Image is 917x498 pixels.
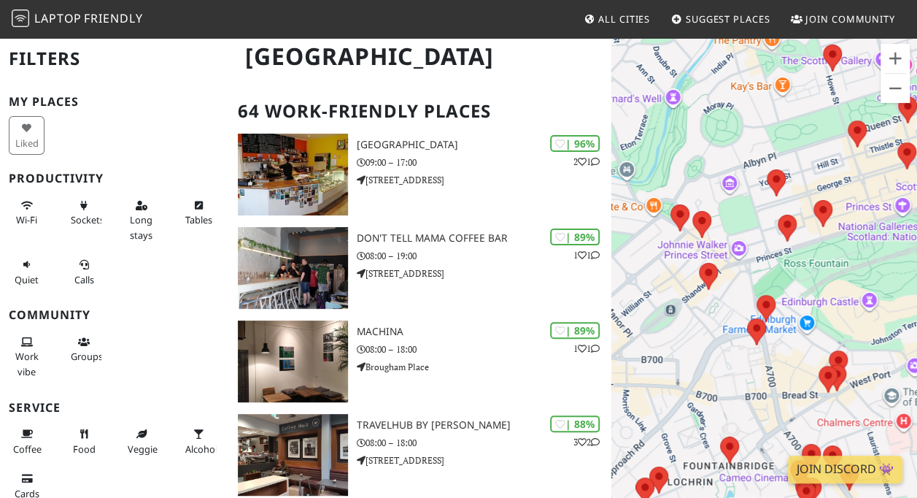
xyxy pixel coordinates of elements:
p: 2 1 [573,155,600,169]
img: LaptopFriendly [12,9,29,27]
a: Join Discord 👾 [788,456,902,483]
h3: Don't tell Mama Coffee Bar [357,232,611,245]
button: Groups [66,330,102,369]
button: Alcohol [181,422,217,461]
p: Brougham Place [357,360,611,374]
span: Quiet [15,273,39,286]
span: Join Community [805,12,895,26]
img: Machina [238,321,348,402]
p: 08:00 – 18:00 [357,342,611,356]
img: North Fort Cafe [238,134,348,215]
a: Machina | 89% 11 Machina 08:00 – 18:00 Brougham Place [229,321,611,402]
button: Wi-Fi [9,194,45,232]
a: TravelHub by Lothian | 88% 32 TravelHub by [PERSON_NAME] 08:00 – 18:00 [STREET_ADDRESS] [229,414,611,496]
p: 1 1 [573,248,600,262]
button: Food [66,422,102,461]
span: Work-friendly tables [185,213,212,226]
h2: Filters [9,37,220,81]
p: [STREET_ADDRESS] [357,267,611,280]
p: 08:00 – 18:00 [357,436,611,450]
img: TravelHub by Lothian [238,414,348,496]
p: 09:00 – 17:00 [357,156,611,169]
p: [STREET_ADDRESS] [357,173,611,187]
button: Tables [181,194,217,232]
span: Power sockets [71,213,104,226]
p: 1 1 [573,342,600,356]
span: Alcohol [185,443,217,456]
button: Zoom in [881,44,910,73]
a: Join Community [785,6,901,32]
h3: Service [9,401,220,415]
h3: TravelHub by [PERSON_NAME] [357,419,611,432]
button: Coffee [9,422,45,461]
button: Long stays [123,194,159,247]
h3: Productivity [9,172,220,185]
span: Laptop [34,10,82,26]
div: | 96% [550,135,600,152]
a: Suggest Places [665,6,776,32]
h3: [GEOGRAPHIC_DATA] [357,139,611,151]
button: Quiet [9,253,45,291]
h1: [GEOGRAPHIC_DATA] [233,37,608,77]
span: Suggest Places [686,12,770,26]
a: LaptopFriendly LaptopFriendly [12,7,143,32]
img: Don't tell Mama Coffee Bar [238,227,348,309]
div: | 89% [550,322,600,339]
span: Food [73,443,96,456]
a: Don't tell Mama Coffee Bar | 89% 11 Don't tell Mama Coffee Bar 08:00 – 19:00 [STREET_ADDRESS] [229,227,611,309]
h3: My Places [9,95,220,109]
span: Long stays [130,213,152,241]
h2: 64 Work-Friendly Places [238,89,603,134]
span: Stable Wi-Fi [16,213,37,226]
button: Zoom out [881,74,910,103]
div: | 89% [550,229,600,245]
span: Group tables [71,350,103,363]
span: Video/audio calls [74,273,94,286]
p: 3 2 [573,435,600,449]
h3: Machina [357,326,611,338]
div: | 88% [550,415,600,432]
button: Veggie [123,422,159,461]
span: Coffee [13,443,42,456]
span: Veggie [128,443,158,456]
a: North Fort Cafe | 96% 21 [GEOGRAPHIC_DATA] 09:00 – 17:00 [STREET_ADDRESS] [229,134,611,215]
h3: Community [9,308,220,322]
span: People working [15,350,39,378]
button: Sockets [66,194,102,232]
button: Calls [66,253,102,291]
span: All Cities [598,12,650,26]
button: Work vibe [9,330,45,383]
span: Friendly [84,10,142,26]
p: 08:00 – 19:00 [357,249,611,263]
a: All Cities [578,6,656,32]
p: [STREET_ADDRESS] [357,453,611,467]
